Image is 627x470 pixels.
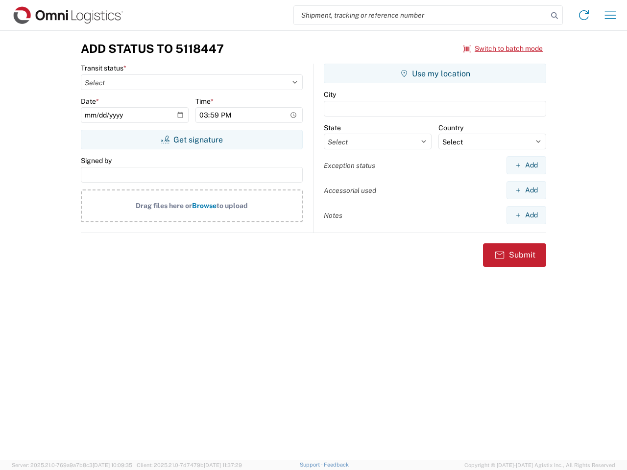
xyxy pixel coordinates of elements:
[192,202,217,210] span: Browse
[300,462,324,468] a: Support
[463,41,543,57] button: Switch to batch mode
[324,211,342,220] label: Notes
[324,64,546,83] button: Use my location
[137,462,242,468] span: Client: 2025.21.0-7d7479b
[217,202,248,210] span: to upload
[324,462,349,468] a: Feedback
[93,462,132,468] span: [DATE] 10:09:35
[324,186,376,195] label: Accessorial used
[506,206,546,224] button: Add
[81,42,224,56] h3: Add Status to 5118447
[438,123,463,132] label: Country
[324,161,375,170] label: Exception status
[195,97,214,106] label: Time
[136,202,192,210] span: Drag files here or
[81,64,126,72] label: Transit status
[324,123,341,132] label: State
[324,90,336,99] label: City
[464,461,615,470] span: Copyright © [DATE]-[DATE] Agistix Inc., All Rights Reserved
[506,156,546,174] button: Add
[81,97,99,106] label: Date
[483,243,546,267] button: Submit
[506,181,546,199] button: Add
[294,6,548,24] input: Shipment, tracking or reference number
[204,462,242,468] span: [DATE] 11:37:29
[81,130,303,149] button: Get signature
[12,462,132,468] span: Server: 2025.21.0-769a9a7b8c3
[81,156,112,165] label: Signed by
